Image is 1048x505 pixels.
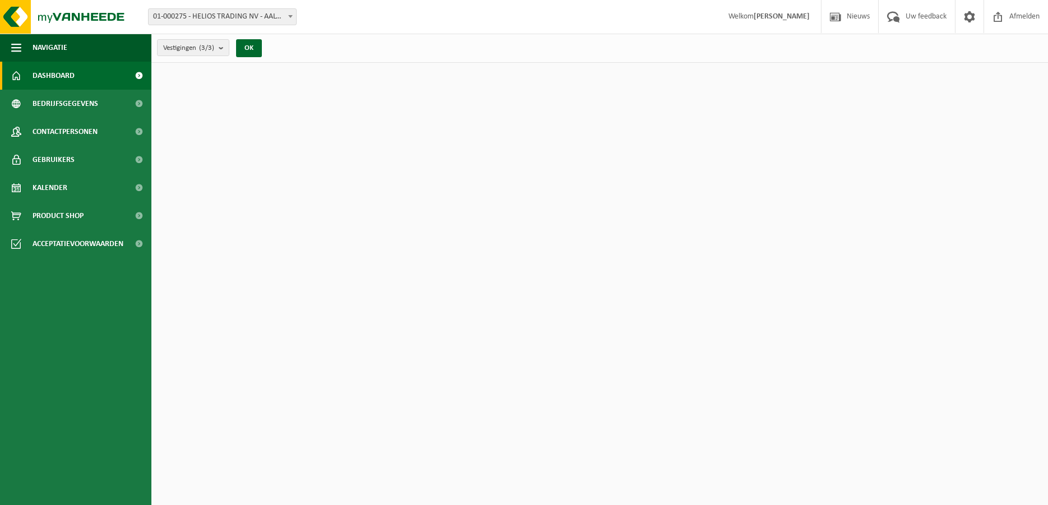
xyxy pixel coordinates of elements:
strong: [PERSON_NAME] [754,12,810,21]
span: Dashboard [33,62,75,90]
button: OK [236,39,262,57]
span: Product Shop [33,202,84,230]
iframe: chat widget [6,480,187,505]
span: Contactpersonen [33,118,98,146]
button: Vestigingen(3/3) [157,39,229,56]
span: Gebruikers [33,146,75,174]
span: Bedrijfsgegevens [33,90,98,118]
span: 01-000275 - HELIOS TRADING NV - AALTER [148,8,297,25]
count: (3/3) [199,44,214,52]
span: Acceptatievoorwaarden [33,230,123,258]
span: Vestigingen [163,40,214,57]
span: Kalender [33,174,67,202]
span: Navigatie [33,34,67,62]
span: 01-000275 - HELIOS TRADING NV - AALTER [149,9,296,25]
